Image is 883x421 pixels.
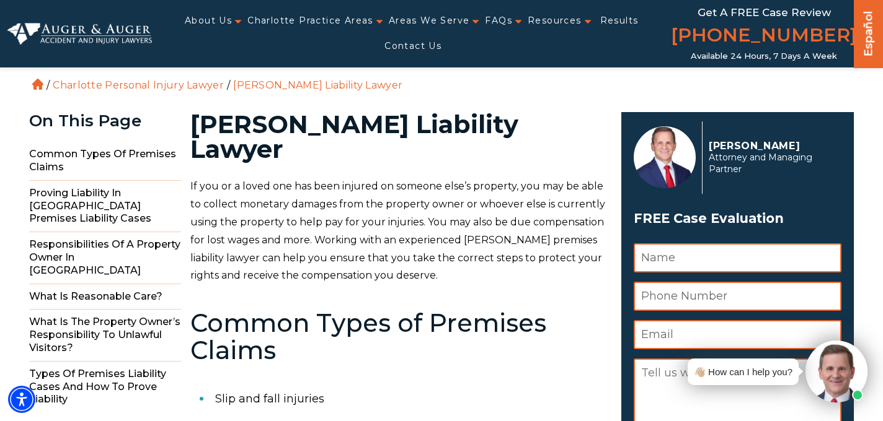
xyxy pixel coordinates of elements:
[190,112,606,162] h1: [PERSON_NAME] Liability Lawyer
[634,207,841,230] span: FREE Case Evaluation
[694,363,792,380] div: 👋🏼 How can I help you?
[634,320,841,349] input: Email
[528,8,582,33] a: Resources
[634,282,841,311] input: Phone Number
[29,232,181,284] span: Responsibilities of a Property Owner in [GEOGRAPHIC_DATA]
[8,386,35,413] div: Accessibility Menu
[7,23,152,45] img: Auger & Auger Accident and Injury Lawyers Logo
[53,79,224,91] a: Charlotte Personal Injury Lawyer
[29,181,181,232] span: Proving Liability in [GEOGRAPHIC_DATA] Premises Liability Cases
[29,362,181,412] span: Types of Premises Liability Cases and How to Prove Liability
[709,140,835,152] p: [PERSON_NAME]
[215,383,606,415] li: Slip and fall injuries
[29,112,181,130] div: On This Page
[384,33,441,59] a: Contact Us
[190,310,606,364] h2: Common Types of Premises Claims
[691,51,837,61] span: Available 24 Hours, 7 Days a Week
[709,152,835,175] span: Attorney and Managing Partner
[805,341,867,402] img: Intaker widget Avatar
[671,22,857,51] a: [PHONE_NUMBER]
[698,6,831,19] span: Get a FREE Case Review
[600,8,639,33] a: Results
[634,126,696,188] img: Herbert Auger
[29,284,181,310] span: What is Reasonable Care?
[485,8,512,33] a: FAQs
[634,243,841,272] input: Name
[32,79,43,90] a: Home
[29,142,181,181] span: Common Types of Premises Claims
[230,79,406,91] li: [PERSON_NAME] Liability Lawyer
[190,178,606,285] p: If you or a loved one has been injured on someone else’s property, you may be able to collect mon...
[185,8,232,33] a: About Us
[29,310,181,361] span: What is the Property Owner’s Responsibility to Unlawful Visitors?
[389,8,470,33] a: Areas We Serve
[247,8,373,33] a: Charlotte Practice Areas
